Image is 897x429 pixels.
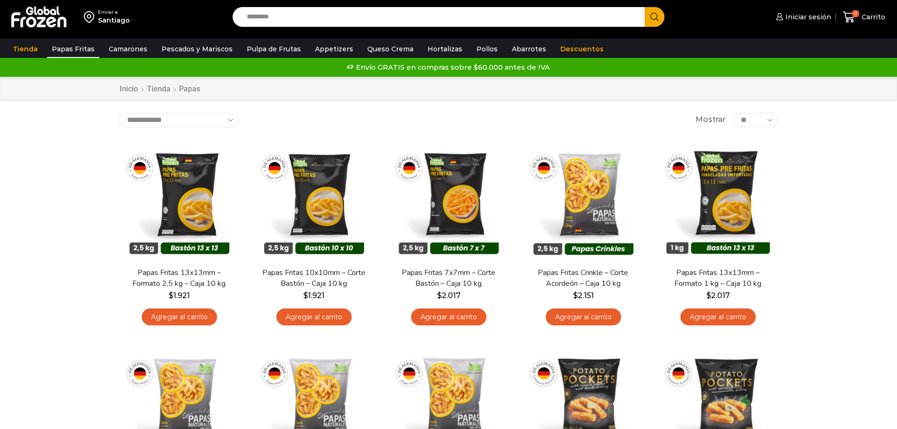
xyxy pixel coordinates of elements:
[119,84,200,95] nav: Breadcrumb
[529,267,637,289] a: Papas Fritas Crinkle – Corte Acordeón – Caja 10 kg
[437,291,461,300] bdi: 2.017
[437,291,442,300] span: $
[706,291,711,300] span: $
[169,291,173,300] span: $
[411,308,486,326] a: Agregar al carrito: “Papas Fritas 7x7mm - Corte Bastón - Caja 10 kg”
[142,308,217,326] a: Agregar al carrito: “Papas Fritas 13x13mm - Formato 2,5 kg - Caja 10 kg”
[706,291,730,300] bdi: 2.017
[645,7,664,27] button: Search button
[146,84,171,95] a: Tienda
[157,40,237,58] a: Pescados y Mariscos
[276,308,352,326] a: Agregar al carrito: “Papas Fritas 10x10mm - Corte Bastón - Caja 10 kg”
[507,40,551,58] a: Abarrotes
[119,113,239,127] select: Pedido de la tienda
[774,8,831,26] a: Iniciar sesión
[695,114,726,125] span: Mostrar
[573,291,594,300] bdi: 2.151
[47,40,99,58] a: Papas Fritas
[423,40,467,58] a: Hortalizas
[8,40,42,58] a: Tienda
[840,6,888,28] a: 0 Carrito
[169,291,190,300] bdi: 1.921
[259,267,368,289] a: Papas Fritas 10x10mm – Corte Bastón – Caja 10 kg
[546,308,621,326] a: Agregar al carrito: “Papas Fritas Crinkle - Corte Acordeón - Caja 10 kg”
[242,40,306,58] a: Pulpa de Frutas
[119,84,138,95] a: Inicio
[472,40,502,58] a: Pollos
[125,267,233,289] a: Papas Fritas 13x13mm – Formato 2,5 kg – Caja 10 kg
[363,40,418,58] a: Queso Crema
[573,291,578,300] span: $
[179,84,200,93] h1: Papas
[84,9,98,25] img: address-field-icon.svg
[98,16,130,25] div: Santiago
[680,308,756,326] a: Agregar al carrito: “Papas Fritas 13x13mm - Formato 1 kg - Caja 10 kg”
[556,40,608,58] a: Descuentos
[303,291,308,300] span: $
[394,267,502,289] a: Papas Fritas 7x7mm – Corte Bastón – Caja 10 kg
[104,40,152,58] a: Camarones
[303,291,324,300] bdi: 1.921
[310,40,358,58] a: Appetizers
[783,12,831,22] span: Iniciar sesión
[663,267,772,289] a: Papas Fritas 13x13mm – Formato 1 kg – Caja 10 kg
[98,9,130,16] div: Enviar a
[852,10,859,17] span: 0
[859,12,885,22] span: Carrito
